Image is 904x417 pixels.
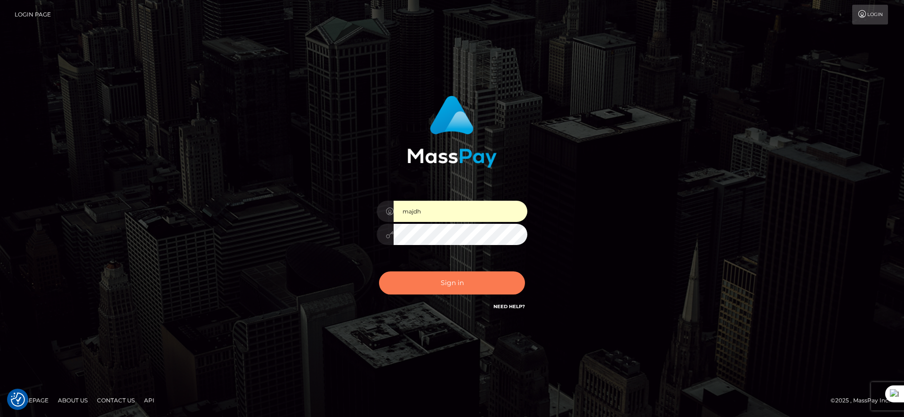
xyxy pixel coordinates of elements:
[852,5,888,25] a: Login
[11,392,25,407] button: Consent Preferences
[379,271,525,294] button: Sign in
[15,5,51,25] a: Login Page
[54,393,91,408] a: About Us
[493,303,525,310] a: Need Help?
[140,393,158,408] a: API
[394,201,527,222] input: Username...
[11,392,25,407] img: Revisit consent button
[831,395,897,406] div: © 2025 , MassPay Inc.
[407,96,497,168] img: MassPay Login
[10,393,52,408] a: Homepage
[93,393,138,408] a: Contact Us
